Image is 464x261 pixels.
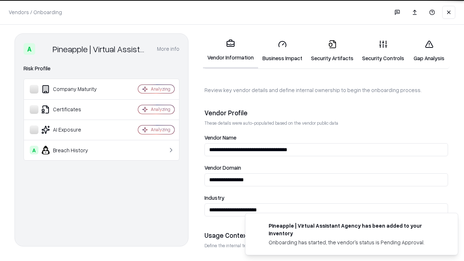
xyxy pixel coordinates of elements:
[30,125,116,134] div: AI Exposure
[269,239,440,246] div: Onboarding has started, the vendor's status is Pending Approval.
[9,8,62,16] p: Vendors / Onboarding
[157,42,179,55] button: More info
[358,34,409,68] a: Security Controls
[151,86,170,92] div: Analyzing
[204,135,448,140] label: Vendor Name
[30,105,116,114] div: Certificates
[30,146,38,154] div: A
[204,165,448,170] label: Vendor Domain
[254,222,263,231] img: trypineapple.com
[204,231,448,240] div: Usage Context
[204,86,448,94] p: Review key vendor details and define internal ownership to begin the onboarding process.
[30,85,116,94] div: Company Maturity
[53,43,148,55] div: Pineapple | Virtual Assistant Agency
[307,34,358,68] a: Security Artifacts
[269,222,440,237] div: Pineapple | Virtual Assistant Agency has been added to your inventory
[24,43,35,55] div: A
[24,64,179,73] div: Risk Profile
[30,146,116,154] div: Breach History
[204,195,448,200] label: Industry
[258,34,307,68] a: Business Impact
[151,127,170,133] div: Analyzing
[38,43,50,55] img: Pineapple | Virtual Assistant Agency
[151,106,170,112] div: Analyzing
[204,243,448,249] p: Define the internal team and reason for using this vendor. This helps assess business relevance a...
[204,120,448,126] p: These details were auto-populated based on the vendor public data
[409,34,449,68] a: Gap Analysis
[204,108,448,117] div: Vendor Profile
[203,33,258,69] a: Vendor Information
